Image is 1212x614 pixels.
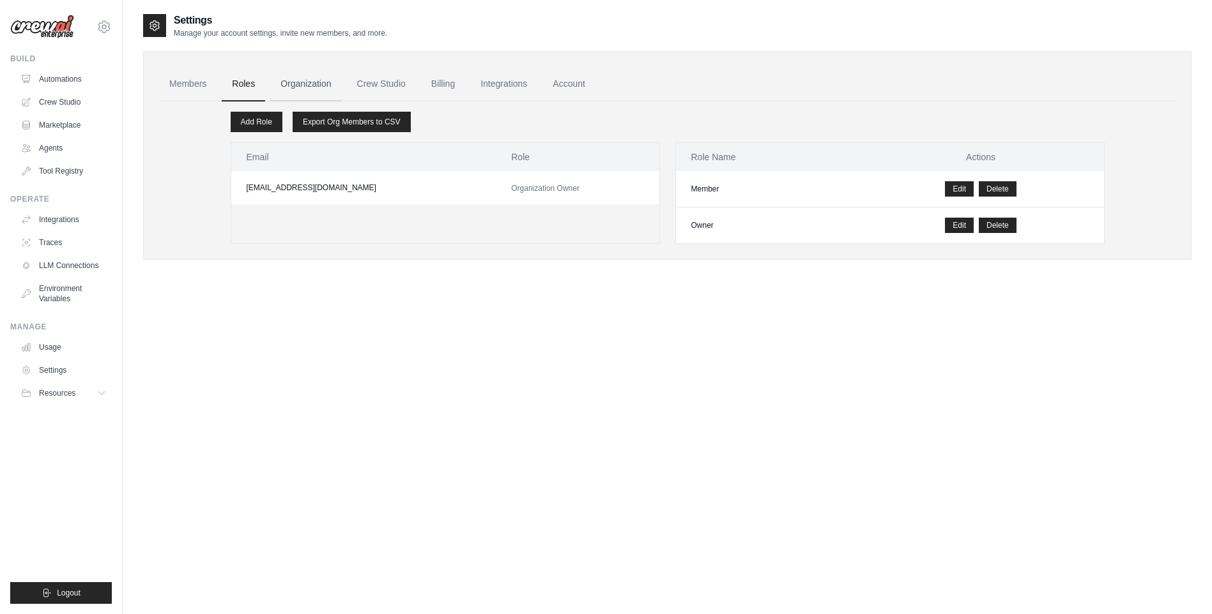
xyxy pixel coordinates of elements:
h2: Settings [174,13,387,28]
img: Logo [10,15,74,39]
span: Resources [39,388,75,398]
a: Export Org Members to CSV [293,112,411,132]
td: Member [676,171,858,207]
a: Settings [15,360,112,380]
th: Role Name [676,143,858,171]
a: Crew Studio [347,67,416,101]
a: Organization [270,67,341,101]
span: Organization Owner [511,184,579,193]
button: Delete [979,218,1016,233]
td: Owner [676,207,858,244]
a: Usage [15,337,112,357]
a: Billing [421,67,465,101]
button: Delete [979,181,1016,197]
button: Resources [15,383,112,403]
a: Account [542,67,595,101]
th: Email [231,143,496,171]
td: [EMAIL_ADDRESS][DOMAIN_NAME] [231,171,496,204]
a: Crew Studio [15,92,112,112]
a: Environment Variables [15,278,112,309]
div: Build [10,54,112,64]
a: Add Role [231,112,282,132]
a: Marketplace [15,115,112,135]
a: Edit [945,181,974,197]
th: Actions [858,143,1104,171]
span: Logout [57,588,81,598]
button: Logout [10,582,112,604]
a: Roles [222,67,265,101]
a: Automations [15,69,112,89]
a: Integrations [15,209,112,230]
a: LLM Connections [15,255,112,276]
a: Edit [945,218,974,233]
div: Manage [10,322,112,332]
a: Tool Registry [15,161,112,181]
div: Operate [10,194,112,204]
p: Manage your account settings, invite new members, and more. [174,28,387,38]
a: Integrations [470,67,537,101]
th: Role [496,143,659,171]
a: Agents [15,138,112,158]
a: Traces [15,232,112,253]
a: Members [159,67,217,101]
